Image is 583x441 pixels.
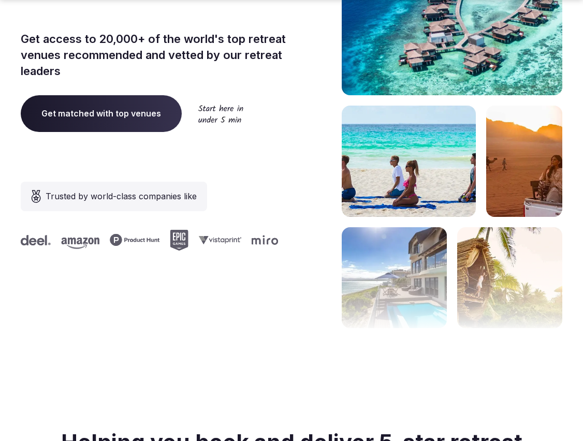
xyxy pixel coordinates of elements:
img: yoga on tropical beach [342,106,476,217]
img: woman sitting in back of truck with camels [486,106,562,217]
svg: Vistaprint company logo [197,236,240,244]
svg: Miro company logo [250,235,276,245]
a: Get matched with top venues [21,95,182,131]
svg: Epic Games company logo [168,230,187,251]
span: Trusted by world-class companies like [46,190,197,202]
img: Start here in under 5 min [198,105,243,123]
svg: Invisible company logo [287,234,344,246]
p: Get access to 20,000+ of the world's top retreat venues recommended and vetted by our retreat lea... [21,31,287,79]
img: bamboo bungalow overlooking forest [457,227,562,328]
svg: Deel company logo [19,235,49,245]
img: mansion overlooking ocean [342,227,447,328]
